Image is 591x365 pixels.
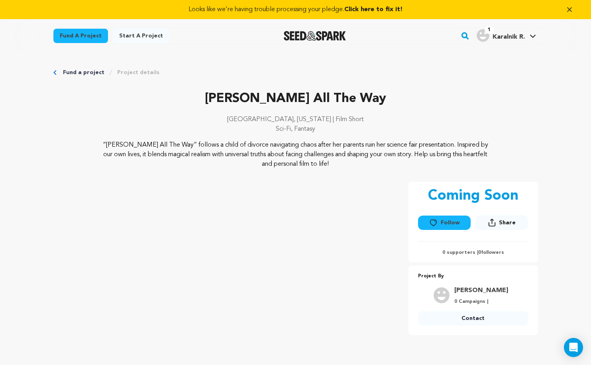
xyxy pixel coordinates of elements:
[475,215,528,230] button: Share
[477,29,525,42] div: Karalnik R.'s Profile
[475,27,538,42] a: Karalnik R.'s Profile
[564,338,583,357] div: Open Intercom Messenger
[53,89,538,108] p: [PERSON_NAME] All The Way
[53,115,538,124] p: [GEOGRAPHIC_DATA], [US_STATE] | Film Short
[418,216,471,230] button: Follow
[475,215,528,233] span: Share
[53,29,108,43] a: Fund a project
[344,6,403,13] span: Click here to fix it!
[485,26,494,34] span: 1
[63,69,104,77] a: Fund a project
[454,286,508,295] a: Goto Karalnik Rachel profile
[418,311,528,326] a: Contact
[478,250,481,255] span: 0
[499,219,516,227] span: Share
[102,140,489,169] p: “[PERSON_NAME] All The Way” follows a child of divorce navigating chaos after her parents ruin he...
[418,249,528,256] p: 0 supporters | followers
[418,272,528,281] p: Project By
[10,5,581,14] a: Looks like we're having trouble processing your pledge.Click here to fix it!
[284,31,346,41] img: Seed&Spark Logo Dark Mode
[434,287,450,303] img: user.png
[477,29,489,42] img: user.png
[113,29,169,43] a: Start a project
[475,27,538,44] span: Karalnik R.'s Profile
[493,34,525,40] span: Karalnik R.
[53,124,538,134] p: Sci-Fi, Fantasy
[428,188,518,204] p: Coming Soon
[117,69,159,77] a: Project details
[53,69,538,77] div: Breadcrumb
[284,31,346,41] a: Seed&Spark Homepage
[454,298,508,305] p: 0 Campaigns |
